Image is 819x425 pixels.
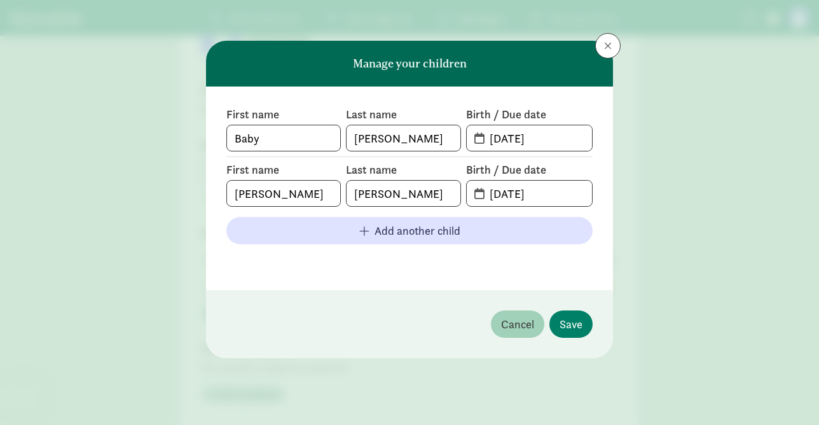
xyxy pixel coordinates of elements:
[466,107,593,122] label: Birth / Due date
[560,316,582,333] span: Save
[501,316,534,333] span: Cancel
[466,162,593,178] label: Birth / Due date
[226,162,341,178] label: First name
[353,57,467,70] h6: Manage your children
[482,125,592,151] input: MM-DD-YYYY
[226,107,341,122] label: First name
[346,107,460,122] label: Last name
[226,217,593,244] button: Add another child
[346,162,460,178] label: Last name
[491,310,544,338] button: Cancel
[482,181,592,206] input: MM-DD-YYYY
[549,310,593,338] button: Save
[375,222,460,239] span: Add another child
